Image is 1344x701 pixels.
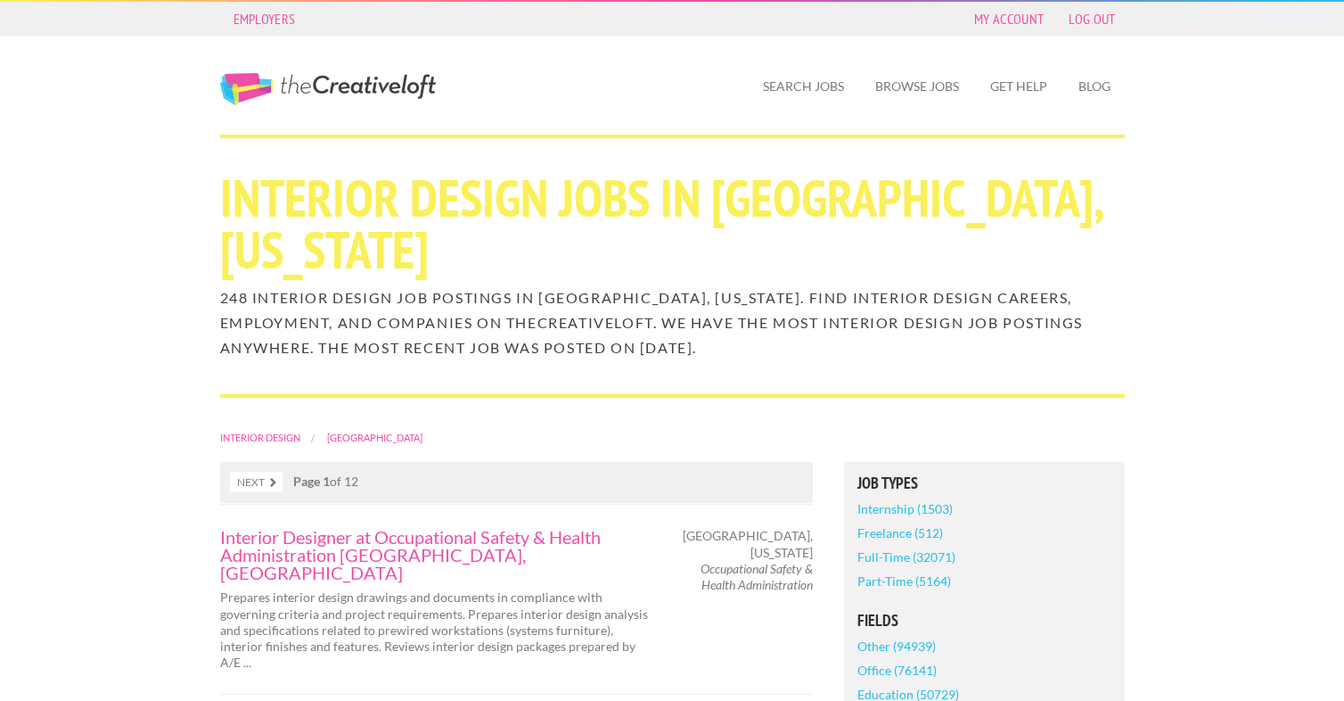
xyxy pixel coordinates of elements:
a: [GEOGRAPHIC_DATA] [327,432,422,443]
a: Full-Time (32071) [857,545,955,569]
a: Part-Time (5164) [857,569,951,593]
a: Search Jobs [749,66,858,107]
a: Next [230,472,283,492]
a: Log Out [1060,6,1124,31]
h5: Job Types [857,475,1111,491]
p: Prepares interior design drawings and documents in compliance with governing criteria and project... [220,590,657,671]
a: Get Help [976,66,1061,107]
a: Other (94939) [857,634,936,658]
a: Blog [1064,66,1125,107]
a: Browse Jobs [861,66,973,107]
a: Freelance (512) [857,521,943,545]
span: [GEOGRAPHIC_DATA], [US_STATE] [683,528,813,560]
em: Occupational Safety & Health Administration [701,561,813,592]
a: Employers [225,6,305,31]
a: Internship (1503) [857,497,953,521]
a: Interior Designer at Occupational Safety & Health Administration [GEOGRAPHIC_DATA], [GEOGRAPHIC_D... [220,528,657,581]
h5: Fields [857,613,1111,629]
a: My Account [965,6,1053,31]
strong: Page 1 [293,474,330,489]
a: The Creative Loft [220,73,436,105]
nav: of 12 [220,462,813,503]
a: Interior Design [220,432,300,443]
h1: Interior Design Jobs in [GEOGRAPHIC_DATA], [US_STATE] [220,172,1125,276]
a: Office (76141) [857,658,937,682]
h2: 248 Interior Design job postings in [GEOGRAPHIC_DATA], [US_STATE]. Find Interior Design careers, ... [220,285,1125,360]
